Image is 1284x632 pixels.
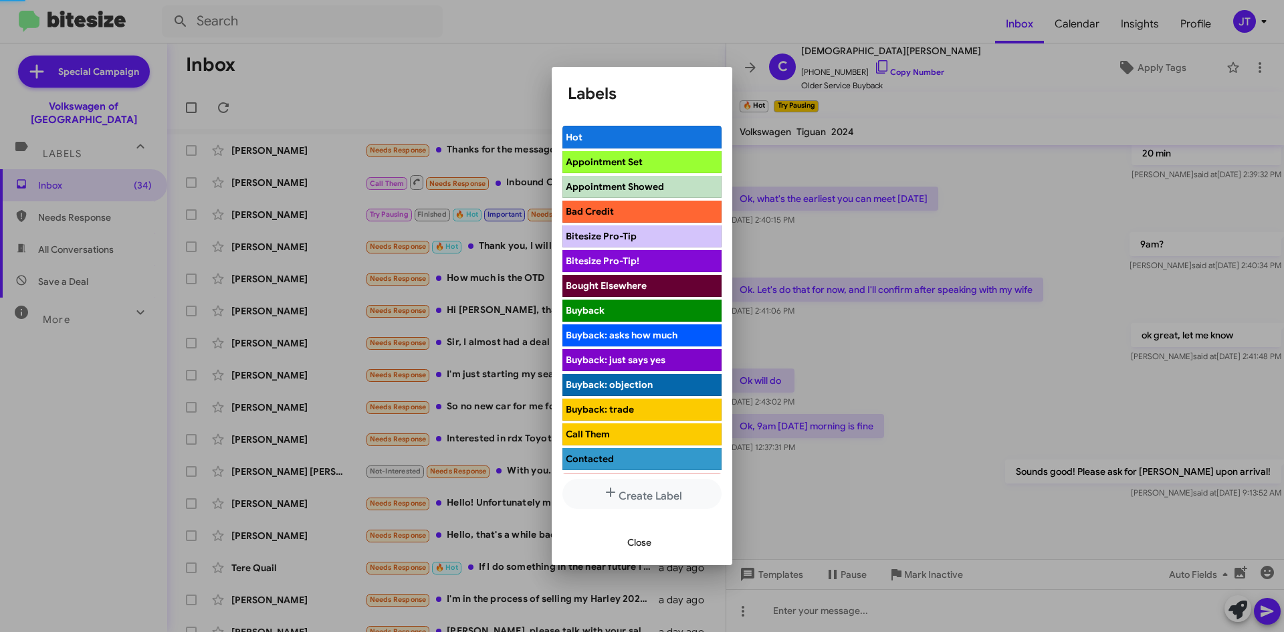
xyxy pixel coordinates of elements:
[566,354,665,366] span: Buyback: just says yes
[566,428,610,440] span: Call Them
[566,280,647,292] span: Bought Elsewhere
[566,156,643,168] span: Appointment Set
[566,453,614,465] span: Contacted
[566,304,605,316] span: Buyback
[566,403,634,415] span: Buyback: trade
[617,530,662,554] button: Close
[566,255,639,267] span: Bitesize Pro-Tip!
[568,83,716,104] h1: Labels
[562,479,722,509] button: Create Label
[566,379,653,391] span: Buyback: objection
[566,181,664,193] span: Appointment Showed
[566,205,614,217] span: Bad Credit
[566,230,637,242] span: Bitesize Pro-Tip
[566,131,582,143] span: Hot
[566,329,677,341] span: Buyback: asks how much
[627,530,651,554] span: Close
